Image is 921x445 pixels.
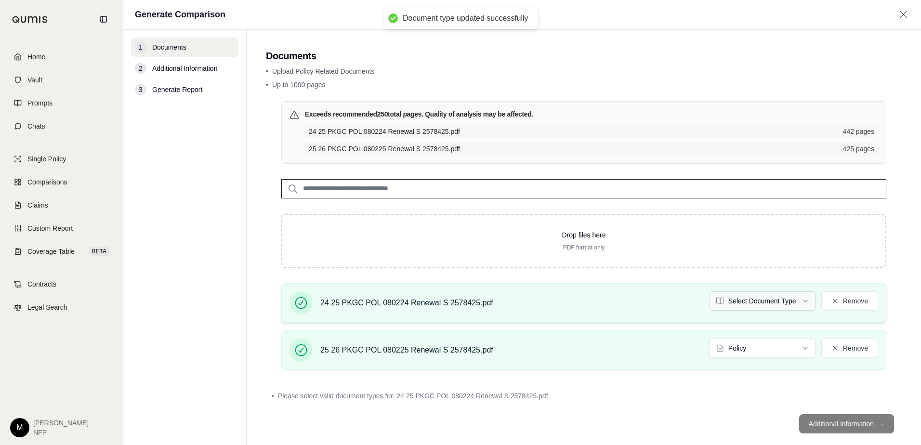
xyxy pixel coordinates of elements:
[821,291,878,311] button: Remove
[6,274,117,295] a: Contracts
[266,67,268,75] span: •
[152,85,202,94] span: Generate Report
[27,177,67,187] span: Comparisons
[843,144,874,154] span: 425 pages
[272,81,326,89] span: Up to 1000 pages
[821,339,878,358] button: Remove
[6,171,117,193] a: Comparisons
[27,98,53,108] span: Prompts
[27,200,48,210] span: Claims
[12,16,48,23] img: Qumis Logo
[6,218,117,239] a: Custom Report
[27,302,67,312] span: Legal Search
[152,42,186,52] span: Documents
[135,84,146,95] div: 3
[843,127,874,136] span: 442 pages
[403,13,528,24] div: Document type updated successfully
[6,116,117,137] a: Chats
[309,127,837,136] span: 24 25 PKGC POL 080224 Renewal S 2578425.pdf
[320,297,493,309] span: 24 25 PKGC POL 080224 Renewal S 2578425.pdf
[6,148,117,170] a: Single Policy
[27,223,73,233] span: Custom Report
[89,247,109,256] span: BETA
[152,64,217,73] span: Additional Information
[272,391,274,401] span: •
[27,247,75,256] span: Coverage Table
[10,418,29,437] div: M
[6,92,117,114] a: Prompts
[6,297,117,318] a: Legal Search
[6,195,117,216] a: Claims
[27,75,42,85] span: Vault
[135,41,146,53] div: 1
[278,391,548,401] span: Please select valid document types for: 24 25 PKGC POL 080224 Renewal S 2578425.pdf
[27,279,56,289] span: Contracts
[6,46,117,67] a: Home
[298,244,870,251] p: PDF format only
[135,8,225,21] h1: Generate Comparison
[309,144,837,154] span: 25 26 PKGC POL 080225 Renewal S 2578425.pdf
[27,52,45,62] span: Home
[272,67,374,75] span: Upload Policy Related Documents
[298,230,870,240] p: Drop files here
[305,109,533,119] h3: Exceeds recommended 250 total pages. Quality of analysis may be affected.
[96,12,111,27] button: Collapse sidebar
[6,69,117,91] a: Vault
[320,344,493,356] span: 25 26 PKGC POL 080225 Renewal S 2578425.pdf
[6,241,117,262] a: Coverage TableBETA
[33,418,89,428] span: [PERSON_NAME]
[27,154,66,164] span: Single Policy
[266,49,902,63] h2: Documents
[266,81,268,89] span: •
[135,63,146,74] div: 2
[27,121,45,131] span: Chats
[33,428,89,437] span: NFP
